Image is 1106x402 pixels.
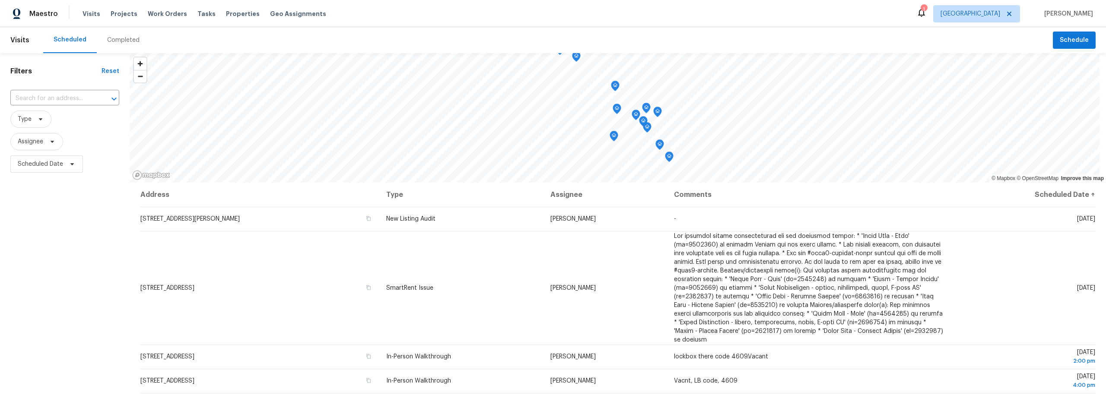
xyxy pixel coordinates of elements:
th: Comments [667,183,954,207]
span: Lor ipsumdol sitame consecteturad eli sed doeiusmod tempor: * 'Incid Utla - Etdo' (ma=9502360) al... [674,233,943,343]
canvas: Map [130,53,1100,183]
th: Scheduled Date ↑ [954,183,1096,207]
span: Visits [83,9,100,18]
span: Maestro [29,9,58,18]
div: Map marker [653,107,662,120]
span: Schedule [1060,35,1089,46]
span: Geo Assignments [270,9,326,18]
span: [DATE] [961,374,1095,389]
div: Map marker [643,122,652,136]
span: New Listing Audit [386,216,435,222]
span: [STREET_ADDRESS] [140,354,194,360]
span: [PERSON_NAME] [550,216,596,222]
button: Open [108,93,120,105]
span: Assignee [18,137,43,146]
div: Map marker [572,51,581,65]
a: Mapbox homepage [132,170,170,180]
div: Map marker [611,81,620,94]
span: Work Orders [148,9,187,18]
span: Scheduled Date [18,160,63,168]
div: Map marker [632,110,640,123]
span: SmartRent Issue [386,285,433,291]
div: Map marker [655,139,664,153]
span: Visits [10,31,29,50]
div: Map marker [642,103,651,116]
a: Improve this map [1061,175,1104,181]
button: Copy Address [365,377,372,384]
button: Copy Address [365,215,372,222]
span: Type [18,115,32,123]
span: Vacnt, LB code, 4609 [674,378,737,384]
th: Assignee [543,183,667,207]
span: [STREET_ADDRESS][PERSON_NAME] [140,216,240,222]
button: Zoom out [134,70,146,82]
div: Completed [107,36,140,44]
span: [STREET_ADDRESS] [140,378,194,384]
span: [PERSON_NAME] [550,285,596,291]
div: Scheduled [54,35,86,44]
span: [PERSON_NAME] [1041,9,1093,18]
input: Search for an address... [10,92,95,105]
th: Address [140,183,379,207]
h1: Filters [10,67,102,76]
div: 2:00 pm [961,357,1095,365]
span: Properties [226,9,260,18]
span: [STREET_ADDRESS] [140,285,194,291]
span: In-Person Walkthrough [386,354,451,360]
div: Map marker [665,152,674,165]
div: Map marker [613,104,621,117]
th: Type [379,183,543,207]
span: [PERSON_NAME] [550,378,596,384]
span: - [674,216,676,222]
button: Zoom in [134,57,146,70]
span: [PERSON_NAME] [550,354,596,360]
span: [DATE] [961,349,1095,365]
button: Schedule [1053,32,1096,49]
div: 1 [921,5,927,14]
span: lockbox there code 4609.Vacant [674,354,768,360]
div: 4:00 pm [961,381,1095,389]
span: [GEOGRAPHIC_DATA] [941,9,1000,18]
button: Copy Address [365,284,372,291]
a: OpenStreetMap [1017,175,1058,181]
span: [DATE] [1077,216,1095,222]
div: Map marker [610,131,618,144]
span: Projects [111,9,137,18]
a: Mapbox [992,175,1015,181]
button: Copy Address [365,352,372,360]
div: Reset [102,67,119,76]
span: In-Person Walkthrough [386,378,451,384]
span: Tasks [197,11,216,17]
div: Map marker [639,116,648,130]
span: [DATE] [1077,285,1095,291]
